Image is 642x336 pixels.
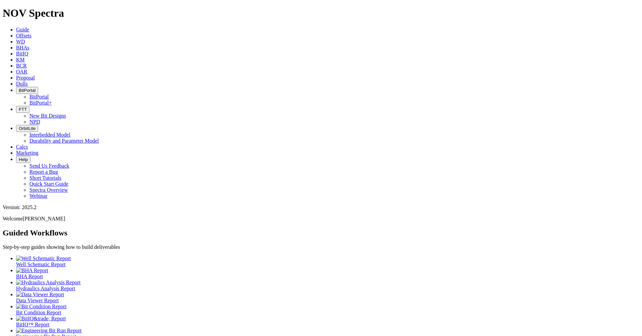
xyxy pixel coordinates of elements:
[16,150,38,156] a: Marketing
[16,304,639,315] a: Bit Condition Report Bit Condition Report
[19,157,28,162] span: Help
[29,113,66,119] a: New Bit Designs
[16,156,30,163] button: Help
[16,125,38,132] button: OrbitLite
[16,69,27,74] a: OAR
[3,244,639,250] p: Step-by-step guides showing how to build deliverables
[16,286,75,291] span: Hydraulics Analysis Report
[16,144,28,150] a: Calcs
[16,51,28,56] a: BitIQ
[19,107,27,112] span: FTT
[29,169,58,175] a: Report a Bug
[16,274,43,279] span: BHA Report
[3,204,639,210] div: Version: 2025.2
[23,216,65,221] span: [PERSON_NAME]
[16,87,38,94] button: BitPortal
[29,119,40,125] a: NPD
[16,268,639,279] a: BHA Report BHA Report
[16,292,64,298] img: Data Viewer Report
[16,268,48,274] img: BHA Report
[16,256,639,267] a: Well Schematic Report Well Schematic Report
[16,27,29,32] a: Guide
[16,33,31,38] a: Offsets
[16,106,29,113] button: FTT
[29,138,99,144] a: Durability and Parameter Model
[16,63,27,68] a: BCR
[29,175,62,181] a: Short Tutorials
[29,100,52,106] a: BitPortal+
[16,45,29,50] a: BHAs
[3,7,639,19] h1: NOV Spectra
[16,256,71,262] img: Well Schematic Report
[3,228,639,237] h2: Guided Workflows
[16,316,639,327] a: BitIQ&trade; Report BitIQ™ Report
[19,88,35,93] span: BitPortal
[16,328,82,334] img: Engineering Bit Run Report
[29,187,68,193] a: Spectra Overview
[16,292,639,303] a: Data Viewer Report Data Viewer Report
[16,57,25,62] a: KM
[16,298,59,303] span: Data Viewer Report
[16,81,28,87] a: Dulls
[29,132,70,138] a: Interbedded Model
[16,280,639,291] a: Hydraulics Analysis Report Hydraulics Analysis Report
[19,126,35,131] span: OrbitLite
[29,193,47,199] a: Webinar
[29,181,68,187] a: Quick Start Guide
[16,75,35,80] a: Proposal
[16,304,67,310] img: Bit Condition Report
[3,216,639,222] p: Welcome
[16,316,66,322] img: BitIQ&trade; Report
[16,322,49,327] span: BitIQ™ Report
[16,262,66,267] span: Well Schematic Report
[16,39,25,44] a: WD
[29,163,69,169] a: Send Us Feedback
[29,94,49,100] a: BitPortal
[16,310,61,315] span: Bit Condition Report
[16,280,81,286] img: Hydraulics Analysis Report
